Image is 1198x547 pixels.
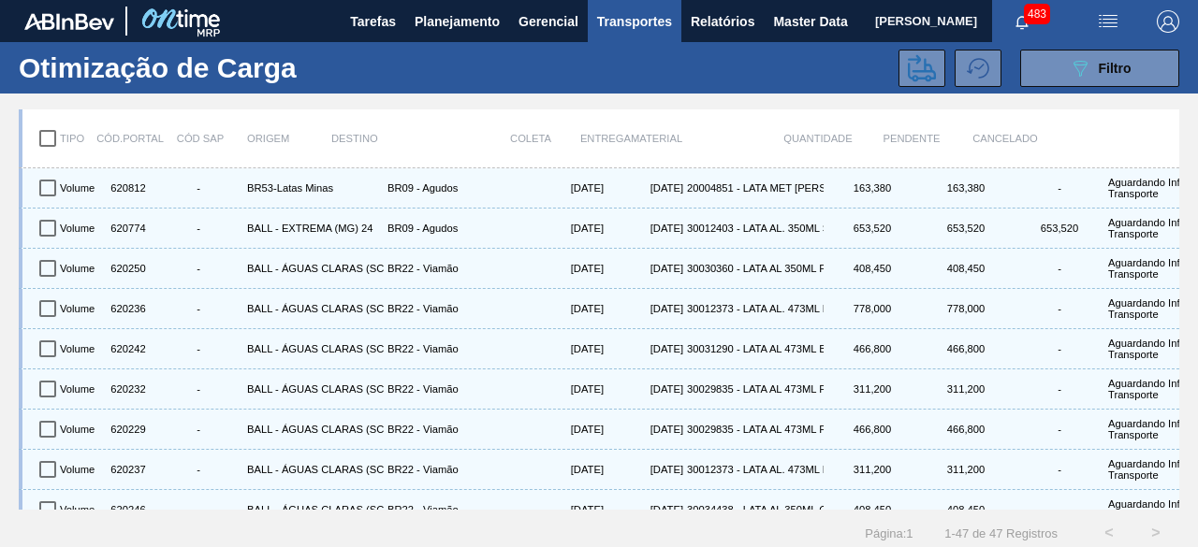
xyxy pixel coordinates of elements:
div: [DATE] [524,373,604,405]
div: Alterar para histórico [955,50,1011,87]
div: BR09 - Agudos [384,212,524,244]
div: BR22 - Viamão [384,293,524,324]
div: [DATE] [604,252,683,284]
div: - [1015,182,1104,194]
button: Notificações [992,8,1052,35]
div: 466,800 [824,333,917,365]
div: Cancelado [958,119,1052,158]
div: Volume [56,333,103,365]
span: 1 - 47 de 47 Registros [942,526,1058,540]
div: - [153,263,243,274]
div: [DATE] [524,494,604,525]
div: 408,450 [824,252,917,284]
div: - [1015,343,1104,354]
div: - [1015,303,1104,314]
div: Quantidade [771,119,865,158]
img: userActions [1097,10,1119,33]
div: - [153,464,243,475]
span: 483 [1024,4,1050,24]
img: TNhmsLtSVTkK8tSr43FrP2fwEKptu5GPRR3wAAAABJRU5ErkJggg== [24,13,114,30]
div: 311,200 [917,453,1011,485]
div: [DATE] [524,212,604,244]
span: Página : 1 [865,526,913,540]
div: BALL - ÁGUAS CLARAS (SC) [243,252,384,284]
div: 20004851 - LATA MET BRAHMA CHOPP REG IN65 DG 350ML [683,172,824,204]
div: 653,520 [917,212,1011,244]
div: 653,520 [1011,212,1104,244]
div: 778,000 [824,293,917,324]
div: [DATE] [604,333,683,365]
div: BR22 - Viamão [384,373,524,405]
div: - [1015,383,1104,395]
button: Filtro [1020,50,1179,87]
div: 778,000 [917,293,1011,324]
div: 408,450 [917,494,1011,525]
div: 620812 [103,172,150,204]
div: 163,380 [824,172,917,204]
div: 653,520 [824,212,917,244]
span: Transportes [597,10,672,33]
span: Relatórios [691,10,754,33]
div: - [1015,504,1104,515]
h1: Otimização de Carga [19,57,329,79]
div: - [153,343,243,354]
div: BR22 - Viamão [384,333,524,365]
div: Volume [56,293,103,324]
div: Volume [56,172,103,204]
div: 163,380 [917,172,1011,204]
div: [DATE] [604,373,683,405]
div: - [153,182,243,194]
div: BALL - ÁGUAS CLARAS (SC) [243,413,384,445]
div: Destino [331,119,472,158]
div: 30012373 - LATA AL. 473ML POLAR 429 [683,293,824,324]
div: BALL - ÁGUAS CLARAS (SC) [243,453,384,485]
div: BALL - ÁGUAS CLARAS (SC) [243,494,384,525]
div: 30030360 - LATA AL 350ML PCTW NIV24 [683,252,824,284]
div: 620246 [103,494,150,525]
div: BALL - ÁGUAS CLARAS (SC) [243,293,384,324]
div: 408,450 [824,494,917,525]
div: Volume [56,252,103,284]
div: - [153,424,243,435]
div: [DATE] [524,453,604,485]
div: Volume [56,373,103,405]
div: Volume [56,413,103,445]
div: - [1015,424,1104,435]
div: 30034438 - LATA AL 350ML GCA WANDINHA [683,494,824,525]
div: 620250 [103,252,150,284]
div: 30012373 - LATA AL. 473ML POLAR 429 [683,453,824,485]
div: BR22 - Viamão [384,252,524,284]
div: [DATE] [604,212,683,244]
div: 30029835 - LATA AL 473ML POLAR MP 429 [683,413,824,445]
div: Origem [247,119,331,158]
div: [DATE] [524,333,604,365]
div: [DATE] [524,413,604,445]
div: 466,800 [917,413,1011,445]
div: 620229 [103,413,150,445]
div: 620774 [103,212,150,244]
div: - [153,504,243,515]
span: Filtro [1099,61,1132,76]
div: 620236 [103,293,150,324]
div: [DATE] [604,293,683,324]
div: BR22 - Viamão [384,453,524,485]
div: 311,200 [917,373,1011,405]
span: Master Data [773,10,847,33]
div: [DATE] [524,172,604,204]
div: Volume [56,212,103,244]
div: [DATE] [524,252,604,284]
div: BR22 - Viamão [384,413,524,445]
div: 311,200 [824,453,917,485]
div: 30029835 - LATA AL 473ML POLAR MP 429 [683,373,824,405]
div: Cód SAP [153,119,247,158]
span: Gerencial [519,10,578,33]
div: 620242 [103,333,150,365]
div: 466,800 [917,333,1011,365]
div: Enviar para Transportes [898,50,955,87]
div: - [153,383,243,395]
div: BR22 - Viamão [384,494,524,525]
div: 620237 [103,453,150,485]
div: [DATE] [604,172,683,204]
div: 30031290 - LATA AL 473ML BC MP 429 [683,333,824,365]
div: Volume [56,494,103,525]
